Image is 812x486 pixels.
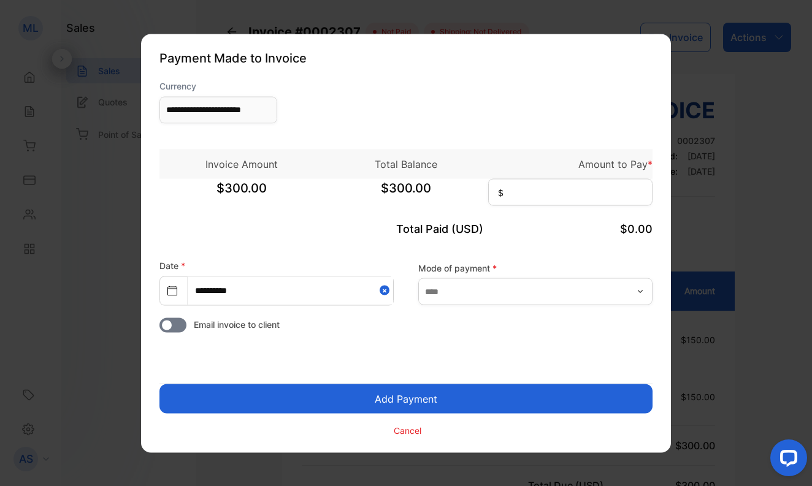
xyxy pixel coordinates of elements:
p: Payment Made to Invoice [159,48,653,67]
label: Mode of payment [418,262,653,275]
p: Invoice Amount [159,156,324,171]
span: $0.00 [620,222,653,235]
label: Date [159,260,185,270]
span: $300.00 [324,178,488,209]
p: Cancel [394,424,421,437]
button: Add Payment [159,384,653,413]
span: $300.00 [159,178,324,209]
span: Email invoice to client [194,317,280,330]
p: Total Balance [324,156,488,171]
iframe: LiveChat chat widget [760,435,812,486]
label: Currency [159,79,277,92]
button: Close [380,276,393,304]
span: $ [498,186,504,199]
p: Amount to Pay [488,156,653,171]
p: Total Paid (USD) [324,220,488,237]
